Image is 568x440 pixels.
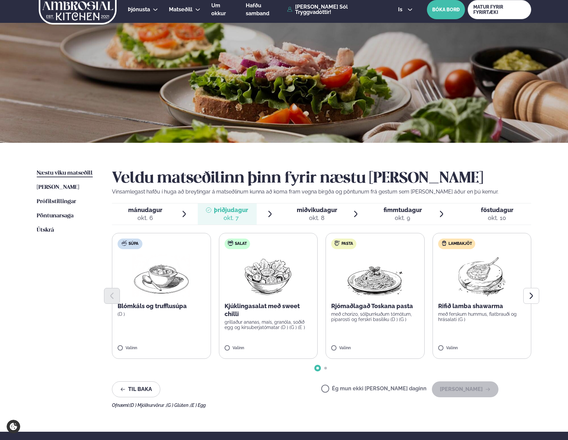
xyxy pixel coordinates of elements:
span: Go to slide 2 [324,367,327,369]
a: [PERSON_NAME] [37,184,79,192]
button: Previous slide [104,288,120,304]
p: með chorizo, sólþurrkuðum tómötum, piparosti og ferskri basilíku (D ) (G ) [331,311,419,322]
span: is [398,7,404,12]
img: Lamb.svg [441,241,447,246]
span: Þjónusta [128,6,150,13]
p: Rifið lamba shawarma [438,302,526,310]
a: Útskrá [37,226,54,234]
div: okt. 7 [214,214,248,222]
div: okt. 9 [384,214,422,222]
p: Vinsamlegast hafðu í huga að breytingar á matseðlinum kunna að koma fram vegna birgða og pöntunum... [112,188,531,196]
span: fimmtudagur [384,206,422,213]
span: (G ) Glúten , [166,403,190,408]
img: salad.svg [228,241,233,246]
img: Salad.png [239,254,297,297]
a: Pöntunarsaga [37,212,74,220]
a: Þjónusta [128,6,150,14]
span: Um okkur [211,2,226,17]
span: Prófílstillingar [37,199,76,204]
span: Næstu viku matseðill [37,170,93,176]
span: miðvikudagur [297,206,337,213]
a: Hafðu samband [246,2,284,18]
span: Matseðill [169,6,192,13]
button: Til baka [112,381,160,397]
a: Prófílstillingar [37,198,76,206]
span: Go to slide 1 [316,367,319,369]
span: (E ) Egg [190,403,206,408]
div: okt. 6 [128,214,162,222]
span: Salat [235,241,247,247]
button: is [393,7,418,12]
img: Soup.png [132,254,190,297]
h2: Veldu matseðilinn þinn fyrir næstu [PERSON_NAME] [112,169,531,188]
p: (D ) [118,311,205,317]
a: Næstu viku matseðill [37,169,93,177]
img: Lamb-Meat.png [452,254,511,297]
p: með ferskum hummus, flatbrauði og hrásalati (G ) [438,311,526,322]
p: grillaður ananas, maís, granóla, soðið egg og kirsuberjatómatar (D ) (G ) (E ) [225,319,312,330]
span: Útskrá [37,227,54,233]
p: Kjúklingasalat með sweet chilli [225,302,312,318]
span: mánudagur [128,206,162,213]
div: Ofnæmi: [112,403,531,408]
span: Hafðu samband [246,2,269,17]
div: okt. 8 [297,214,337,222]
span: [PERSON_NAME] [37,185,79,190]
span: (D ) Mjólkurvörur , [129,403,166,408]
span: Súpa [129,241,138,247]
p: Rjómaðlagað Toskana pasta [331,302,419,310]
div: okt. 10 [481,214,513,222]
img: pasta.svg [335,241,340,246]
a: Cookie settings [7,420,20,433]
p: Blómkáls og trufflusúpa [118,302,205,310]
span: föstudagur [481,206,513,213]
button: Next slide [523,288,539,304]
button: [PERSON_NAME] [432,381,498,397]
a: [PERSON_NAME] Sól Tryggvadóttir! [287,4,383,15]
span: Pasta [341,241,353,247]
span: Pöntunarsaga [37,213,74,219]
span: þriðjudagur [214,206,248,213]
img: Spagetti.png [346,254,404,297]
a: Matseðill [169,6,192,14]
img: soup.svg [122,241,127,246]
span: Lambakjöt [448,241,472,247]
a: Um okkur [211,2,235,18]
